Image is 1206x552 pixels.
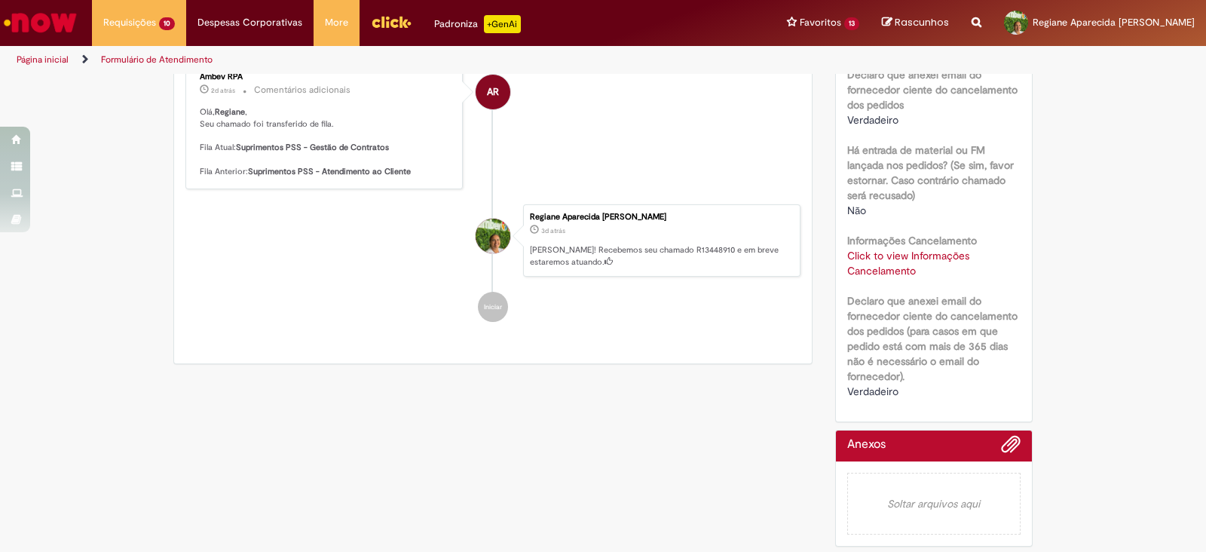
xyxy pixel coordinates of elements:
[487,74,499,110] span: AR
[530,213,792,222] div: Regiane Aparecida [PERSON_NAME]
[800,15,841,30] span: Favoritos
[476,75,510,109] div: Ambev RPA
[101,54,213,66] a: Formulário de Atendimento
[476,219,510,253] div: Regiane Aparecida Dos Santos Nogueira
[541,226,565,235] span: 3d atrás
[159,17,175,30] span: 10
[2,8,79,38] img: ServiceNow
[847,473,1021,535] em: Soltar arquivos aqui
[200,72,451,81] div: Ambev RPA
[847,204,866,217] span: Não
[847,68,1018,112] b: Declaro que anexei email do fornecedor ciente do cancelamento dos pedidos
[248,166,411,177] b: Suprimentos PSS - Atendimento ao Cliente
[17,54,69,66] a: Página inicial
[484,15,521,33] p: +GenAi
[541,226,565,235] time: 26/08/2025 15:02:06
[1033,16,1195,29] span: Regiane Aparecida [PERSON_NAME]
[371,11,412,33] img: click_logo_yellow_360x200.png
[844,17,859,30] span: 13
[211,86,235,95] time: 27/08/2025 16:19:25
[847,143,1014,202] b: Há entrada de material ou FM lançada nos pedidos? (Se sim, favor estornar. Caso contrário chamado...
[197,15,302,30] span: Despesas Corporativas
[882,16,949,30] a: Rascunhos
[215,106,245,118] b: Regiane
[103,15,156,30] span: Requisições
[847,113,898,127] span: Verdadeiro
[847,438,886,452] h2: Anexos
[847,385,898,398] span: Verdadeiro
[254,84,350,97] small: Comentários adicionais
[325,15,348,30] span: More
[434,15,521,33] div: Padroniza
[530,244,792,268] p: [PERSON_NAME]! Recebemos seu chamado R13448910 e em breve estaremos atuando.
[895,15,949,29] span: Rascunhos
[185,204,800,277] li: Regiane Aparecida Dos Santos Nogueira
[847,294,1018,383] b: Declaro que anexei email do fornecedor ciente do cancelamento dos pedidos (para casos em que pedi...
[11,46,793,74] ul: Trilhas de página
[847,234,977,247] b: Informações Cancelamento
[200,106,451,177] p: Olá, , Seu chamado foi transferido de fila. Fila Atual: Fila Anterior:
[847,249,969,278] a: Click to view Informações Cancelamento
[1001,434,1021,462] button: Adicionar anexos
[211,86,235,95] span: 2d atrás
[236,142,389,153] b: Suprimentos PSS - Gestão de Contratos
